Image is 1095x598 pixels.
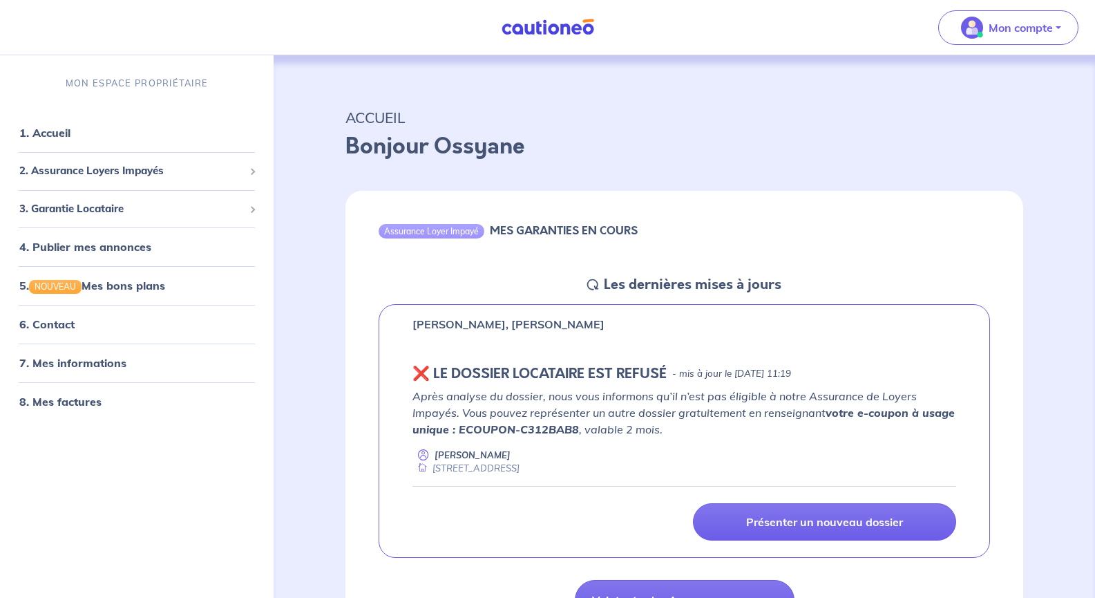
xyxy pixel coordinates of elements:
[412,366,667,382] h5: ❌️️ LE DOSSIER LOCATAIRE EST REFUSÉ
[693,503,956,541] a: Présenter un nouveau dossier
[19,240,151,254] a: 4. Publier mes annonces
[412,366,956,382] div: state: REJECTED, Context: NEW,CHOOSE-CERTIFICATE,RELATIONSHIP,LESSOR-DOCUMENTS
[19,356,126,370] a: 7. Mes informations
[345,130,1023,163] p: Bonjour Ossyane
[6,388,268,415] div: 8. Mes factures
[412,462,520,475] div: [STREET_ADDRESS]
[6,195,268,222] div: 3. Garantie Locataire
[66,77,208,90] p: MON ESPACE PROPRIÉTAIRE
[6,310,268,338] div: 6. Contact
[746,515,903,529] p: Présenter un nouveau dossier
[19,279,165,292] a: 5.NOUVEAUMes bons plans
[672,367,791,381] p: - mis à jour le [DATE] 11:19
[19,163,244,179] span: 2. Assurance Loyers Impayés
[19,317,75,331] a: 6. Contact
[604,277,781,293] h5: Les dernières mises à jours
[6,158,268,185] div: 2. Assurance Loyers Impayés
[496,19,600,36] img: Cautioneo
[6,119,268,147] div: 1. Accueil
[6,272,268,299] div: 5.NOUVEAUMes bons plans
[412,388,956,438] p: Après analyse du dossier, nous vous informons qu’il n’est pas éligible à notre Assurance de Loyer...
[938,10,1078,45] button: illu_account_valid_menu.svgMon compte
[490,224,638,237] h6: MES GARANTIES EN COURS
[435,449,511,462] p: [PERSON_NAME]
[379,224,484,238] div: Assurance Loyer Impayé
[412,406,955,436] strong: votre e-coupon à usage unique : ECOUPON-C312BAB8
[989,19,1053,36] p: Mon compte
[961,17,983,39] img: illu_account_valid_menu.svg
[345,105,1023,130] p: ACCUEIL
[6,233,268,261] div: 4. Publier mes annonces
[19,200,244,216] span: 3. Garantie Locataire
[6,349,268,377] div: 7. Mes informations
[19,126,70,140] a: 1. Accueil
[412,316,604,333] p: [PERSON_NAME], [PERSON_NAME]
[19,395,102,409] a: 8. Mes factures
